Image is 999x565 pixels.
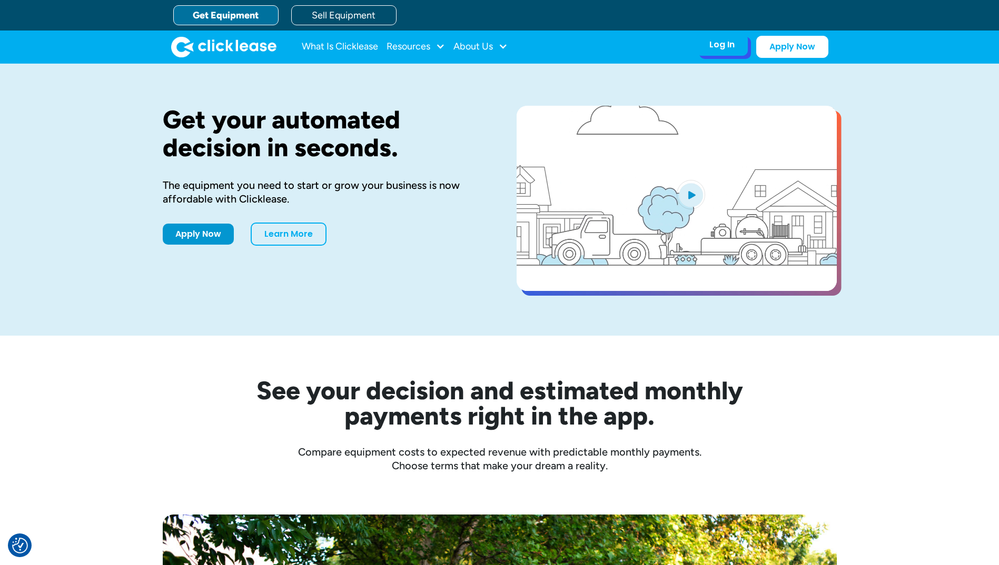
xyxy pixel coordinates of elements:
[163,224,234,245] a: Apply Now
[302,36,378,57] a: What Is Clicklease
[205,378,795,428] h2: See your decision and estimated monthly payments right in the app.
[12,538,28,553] img: Revisit consent button
[173,5,279,25] a: Get Equipment
[709,39,735,50] div: Log In
[12,538,28,553] button: Consent Preferences
[163,178,483,206] div: The equipment you need to start or grow your business is now affordable with Clicklease.
[291,5,397,25] a: Sell Equipment
[756,36,828,58] a: Apply Now
[677,180,705,209] img: Blue play button logo on a light blue circular background
[163,445,837,472] div: Compare equipment costs to expected revenue with predictable monthly payments. Choose terms that ...
[453,36,508,57] div: About Us
[171,36,276,57] img: Clicklease logo
[163,106,483,162] h1: Get your automated decision in seconds.
[387,36,445,57] div: Resources
[517,106,837,291] a: open lightbox
[251,223,327,246] a: Learn More
[171,36,276,57] a: home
